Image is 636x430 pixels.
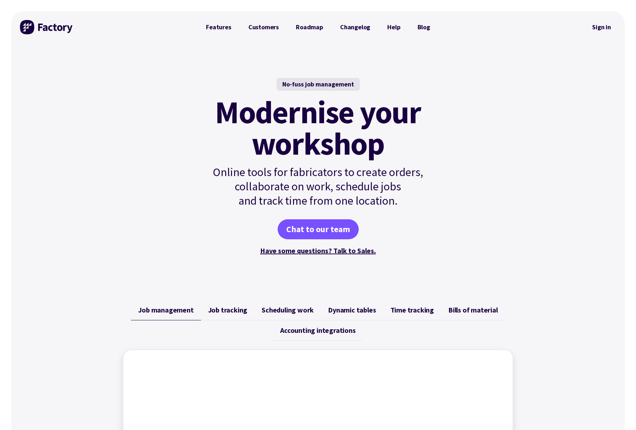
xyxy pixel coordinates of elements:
[197,165,439,208] p: Online tools for fabricators to create orders, collaborate on work, schedule jobs and track time ...
[587,19,616,35] nav: Secondary Navigation
[390,306,434,314] span: Time tracking
[448,306,498,314] span: Bills of material
[600,396,636,430] iframe: Chat Widget
[328,306,376,314] span: Dynamic tables
[587,19,616,35] a: Sign in
[197,20,439,34] nav: Primary Navigation
[332,20,379,34] a: Changelog
[287,20,332,34] a: Roadmap
[215,96,421,159] mark: Modernise your workshop
[277,78,360,91] div: No-fuss job management
[240,20,287,34] a: Customers
[138,306,193,314] span: Job management
[260,246,376,255] a: Have some questions? Talk to Sales.
[409,20,439,34] a: Blog
[262,306,314,314] span: Scheduling work
[379,20,409,34] a: Help
[278,219,359,239] a: Chat to our team
[208,306,248,314] span: Job tracking
[280,326,355,335] span: Accounting integrations
[20,20,74,34] img: Factory
[197,20,240,34] a: Features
